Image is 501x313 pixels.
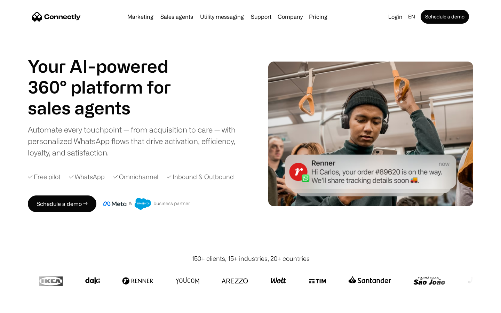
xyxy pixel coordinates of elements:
[192,254,310,263] div: 150+ clients, 15+ industries, 20+ countries
[167,172,234,182] div: ✓ Inbound & Outbound
[7,300,42,311] aside: Language selected: English
[278,12,303,22] div: Company
[28,172,61,182] div: ✓ Free pilot
[113,172,158,182] div: ✓ Omnichannel
[103,198,190,210] img: Meta and Salesforce business partner badge.
[28,97,188,118] h1: sales agents
[248,14,274,19] a: Support
[14,301,42,311] ul: Language list
[306,14,330,19] a: Pricing
[28,124,247,158] div: Automate every touchpoint — from acquisition to care — with personalized WhatsApp flows that driv...
[197,14,247,19] a: Utility messaging
[158,14,196,19] a: Sales agents
[69,172,105,182] div: ✓ WhatsApp
[421,10,469,24] a: Schedule a demo
[28,56,188,97] h1: Your AI-powered 360° platform for
[28,195,96,212] a: Schedule a demo →
[125,14,156,19] a: Marketing
[385,12,405,22] a: Login
[408,12,415,22] div: en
